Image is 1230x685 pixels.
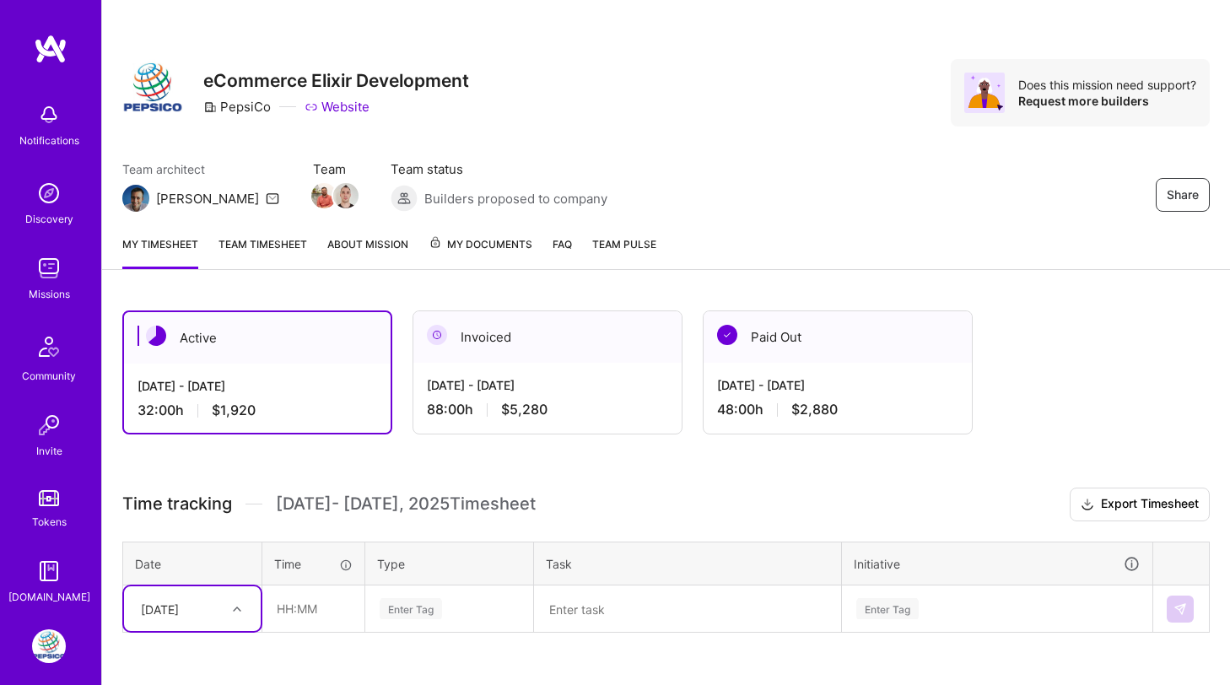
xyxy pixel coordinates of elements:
[32,98,66,132] img: bell
[964,73,1005,113] img: Avatar
[22,367,76,385] div: Community
[32,513,67,531] div: Tokens
[553,235,572,269] a: FAQ
[138,402,377,419] div: 32:00 h
[141,600,179,618] div: [DATE]
[122,494,232,515] span: Time tracking
[276,494,536,515] span: [DATE] - [DATE] , 2025 Timesheet
[32,251,66,285] img: teamwork
[212,402,256,419] span: $1,920
[8,588,90,606] div: [DOMAIN_NAME]
[263,586,364,631] input: HH:MM
[29,285,70,303] div: Missions
[34,34,67,64] img: logo
[592,235,656,269] a: Team Pulse
[704,311,972,363] div: Paid Out
[717,325,737,345] img: Paid Out
[501,401,548,418] span: $5,280
[717,376,958,394] div: [DATE] - [DATE]
[1156,178,1210,212] button: Share
[327,235,408,269] a: About Mission
[791,401,838,418] span: $2,880
[1167,186,1199,203] span: Share
[380,596,442,622] div: Enter Tag
[311,183,337,208] img: Team Member Avatar
[427,325,447,345] img: Invoiced
[266,191,279,205] i: icon Mail
[534,542,842,585] th: Task
[424,190,607,208] span: Builders proposed to company
[1070,488,1210,521] button: Export Timesheet
[25,210,73,228] div: Discovery
[365,542,534,585] th: Type
[36,442,62,460] div: Invite
[429,235,532,254] span: My Documents
[156,190,259,208] div: [PERSON_NAME]
[427,376,668,394] div: [DATE] - [DATE]
[203,70,469,91] h3: eCommerce Elixir Development
[333,183,359,208] img: Team Member Avatar
[218,235,307,269] a: Team timesheet
[32,554,66,588] img: guide book
[313,160,357,178] span: Team
[122,235,198,269] a: My timesheet
[19,132,79,149] div: Notifications
[138,377,377,395] div: [DATE] - [DATE]
[1018,93,1196,109] div: Request more builders
[32,408,66,442] img: Invite
[427,401,668,418] div: 88:00 h
[32,629,66,663] img: PepsiCo: eCommerce Elixir Development
[592,238,656,251] span: Team Pulse
[856,596,919,622] div: Enter Tag
[305,98,370,116] a: Website
[32,176,66,210] img: discovery
[1081,496,1094,514] i: icon Download
[123,542,262,585] th: Date
[413,311,682,363] div: Invoiced
[1018,77,1196,93] div: Does this mission need support?
[313,181,335,210] a: Team Member Avatar
[1173,602,1187,616] img: Submit
[429,235,532,269] a: My Documents
[28,629,70,663] a: PepsiCo: eCommerce Elixir Development
[335,181,357,210] a: Team Member Avatar
[122,185,149,212] img: Team Architect
[391,185,418,212] img: Builders proposed to company
[203,98,271,116] div: PepsiCo
[124,312,391,364] div: Active
[274,555,353,573] div: Time
[717,401,958,418] div: 48:00 h
[233,605,241,613] i: icon Chevron
[39,490,59,506] img: tokens
[122,59,183,120] img: Company Logo
[146,326,166,346] img: Active
[203,100,217,114] i: icon CompanyGray
[854,554,1141,574] div: Initiative
[122,160,279,178] span: Team architect
[29,326,69,367] img: Community
[391,160,607,178] span: Team status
